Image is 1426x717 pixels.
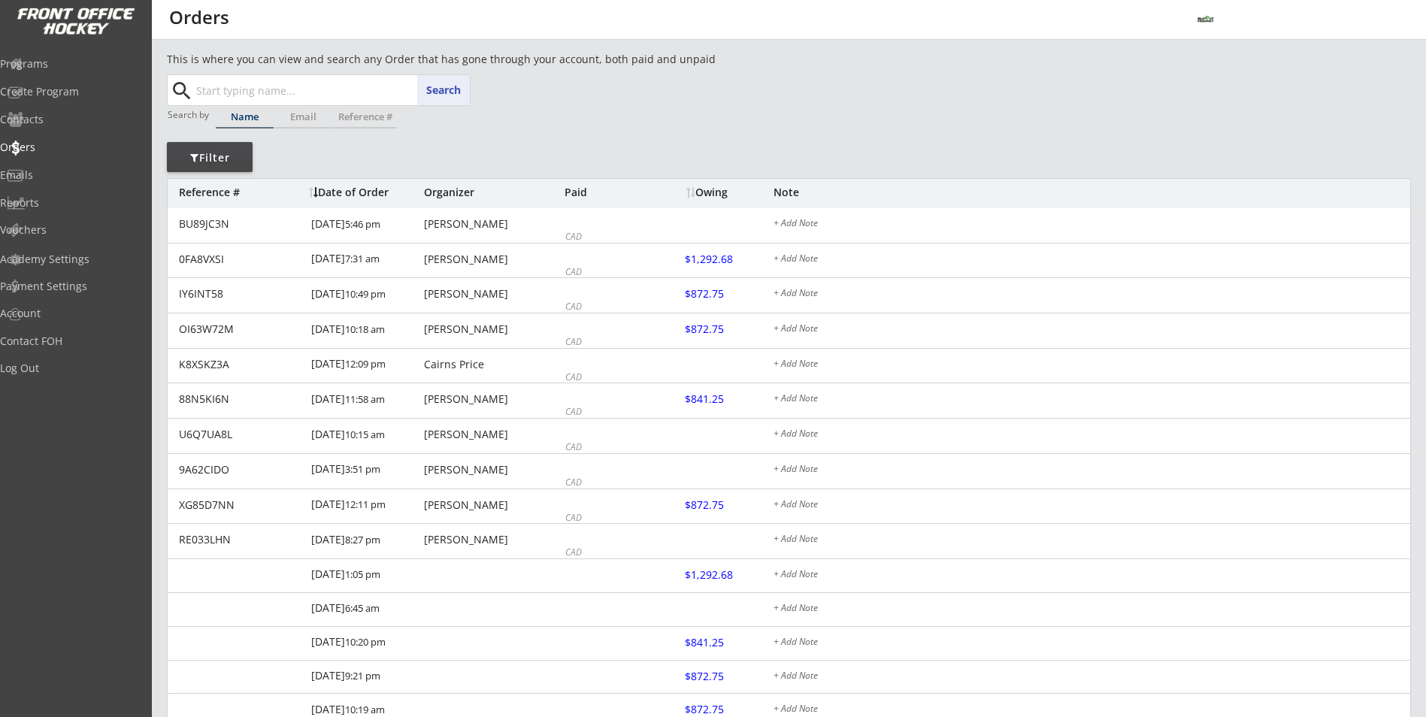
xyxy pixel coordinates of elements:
div: $872.75 [685,324,772,334]
div: [PERSON_NAME] [424,394,561,404]
div: Paid [565,187,646,198]
div: [PERSON_NAME] [424,464,561,475]
div: RE033LHN [179,534,302,545]
font: 12:11 pm [345,498,386,511]
div: Note [774,187,1410,198]
div: + Add Note [774,429,1410,441]
div: [PERSON_NAME] [424,254,561,265]
div: CAD [565,441,646,454]
div: [DATE] [311,489,420,523]
font: 1:05 pm [345,567,380,581]
div: $872.75 [685,704,772,715]
font: 10:49 pm [345,287,386,301]
div: 88N5KI6N [179,394,302,404]
div: + Add Note [774,254,1410,266]
div: + Add Note [774,704,1410,716]
div: $841.25 [685,394,772,404]
div: + Add Note [774,324,1410,336]
font: 10:15 am [345,428,385,441]
div: [DATE] [311,524,420,558]
font: 10:20 pm [345,635,386,649]
div: [DATE] [311,208,420,242]
div: + Add Note [774,359,1410,371]
div: + Add Note [774,500,1410,512]
input: Start typing name... [193,75,470,105]
div: Name [216,112,274,122]
div: $1,292.68 [685,570,772,580]
div: CAD [565,266,646,279]
div: [PERSON_NAME] [424,289,561,299]
div: [DATE] [311,383,420,417]
div: [DATE] [311,419,420,452]
div: + Add Note [774,534,1410,546]
div: CAD [565,406,646,419]
div: $872.75 [685,289,772,299]
div: [PERSON_NAME] [424,219,561,229]
div: CAD [565,476,646,489]
div: BU89JC3N [179,219,302,229]
div: $1,292.68 [685,254,772,265]
div: + Add Note [774,604,1410,616]
div: [DATE] [311,244,420,277]
div: [PERSON_NAME] [424,324,561,334]
div: Filter [167,150,253,165]
font: 10:19 am [345,703,385,716]
div: [DATE] [311,454,420,488]
div: CAD [565,336,646,349]
div: + Add Note [774,219,1410,231]
div: Cairns Price [424,359,561,370]
div: $841.25 [685,637,772,648]
font: 3:51 pm [345,462,380,476]
font: 11:58 am [345,392,385,406]
div: U6Q7UA8L [179,429,302,440]
div: [PERSON_NAME] [424,500,561,510]
font: 8:27 pm [345,533,380,546]
div: Reference # [333,112,397,122]
div: IY6INT58 [179,289,302,299]
div: + Add Note [774,289,1410,301]
div: [PERSON_NAME] [424,534,561,545]
div: CAD [565,546,646,559]
font: 5:46 pm [345,217,380,231]
div: + Add Note [774,671,1410,683]
div: Email [274,112,332,122]
div: 9A62CIDO [179,464,302,475]
div: [DATE] [311,661,420,694]
font: 12:09 pm [345,357,386,371]
div: This is where you can view and search any Order that has gone through your account, both paid and... [167,52,801,67]
div: Date of Order [309,187,420,198]
div: Owing [686,187,773,198]
div: [DATE] [311,627,420,661]
div: + Add Note [774,394,1410,406]
div: [DATE] [311,593,420,627]
div: [DATE] [311,313,420,347]
div: $872.75 [685,671,772,682]
div: Search by [168,110,210,120]
div: [PERSON_NAME] [424,429,561,440]
div: CAD [565,301,646,313]
div: + Add Note [774,464,1410,476]
div: CAD [565,231,646,244]
font: 6:45 am [345,601,380,615]
div: K8XSKZ3A [179,359,302,370]
font: 7:31 am [345,252,380,265]
div: CAD [565,512,646,525]
div: + Add Note [774,637,1410,649]
font: 10:18 am [345,322,385,336]
div: Reference # [179,187,301,198]
font: 9:21 pm [345,669,380,682]
div: XG85D7NN [179,500,302,510]
div: OI63W72M [179,324,302,334]
div: $872.75 [685,500,772,510]
div: [DATE] [311,278,420,312]
div: + Add Note [774,570,1410,582]
div: 0FA8VXSI [179,254,302,265]
div: [DATE] [311,559,420,593]
div: CAD [565,371,646,384]
div: [DATE] [311,349,420,383]
button: Search [417,75,470,105]
button: search [169,79,194,103]
div: Organizer [424,187,561,198]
